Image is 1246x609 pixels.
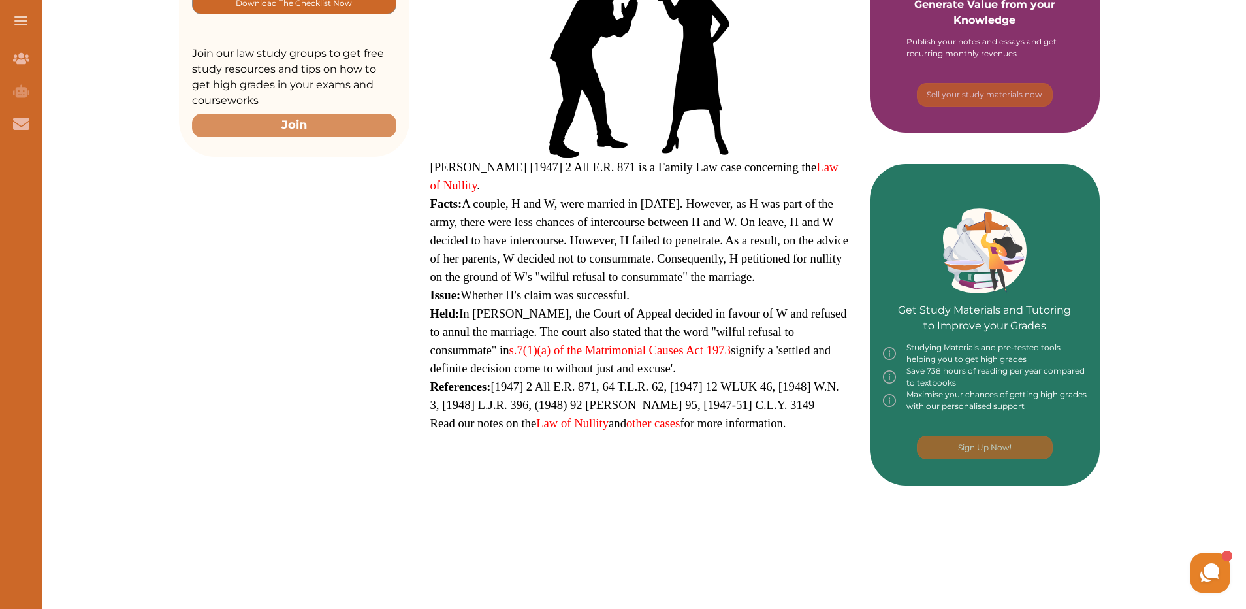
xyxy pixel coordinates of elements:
iframe: Reviews Badge Ribbon Widget [886,538,1134,568]
p: Sell your study materials now [927,89,1042,101]
span: Read our notes on the and for more information. [430,416,786,430]
span: Whether H's claim was successful. [430,288,630,302]
div: Studying Materials and pre-tested tools helping you to get high grades [883,342,1087,365]
span: A couple, H and W, were married in [DATE]. However, as H was part of the army, there were less ch... [430,197,849,284]
span: [1947] 2 All E.R. 871, 64 T.L.R. 62, [1947] 12 WLUK 46, [1948] W.N. 3, [1948] L.J.R. 396, (1948) ... [430,380,839,412]
strong: Facts: [430,197,462,210]
a: other cases [626,416,680,430]
strong: References: [430,380,491,393]
img: info-img [883,389,896,412]
button: [object Object] [917,83,1053,107]
p: Get Study Materials and Tutoring to Improve your Grades [898,266,1071,334]
strong: Held: [430,306,460,320]
strong: Issue: [430,288,461,302]
div: Maximise your chances of getting high grades with our personalised support [883,389,1087,412]
img: info-img [883,342,896,365]
img: info-img [883,365,896,389]
div: Publish your notes and essays and get recurring monthly revenues [906,36,1063,59]
button: Join [192,114,396,137]
p: Join our law study groups to get free study resources and tips on how to get high grades in your ... [192,46,396,108]
iframe: HelpCrunch [933,550,1233,596]
a: s.7(1)(a) of the Matrimonial Causes Act 1973 [509,343,731,357]
a: Law of Nullity [536,416,609,430]
p: Sign Up Now! [958,442,1012,453]
span: In [PERSON_NAME], the Court of Appeal decided in favour of W and refused to annul the marriage. T... [430,306,847,375]
button: [object Object] [917,436,1053,459]
img: Green card image [943,208,1027,293]
div: Save 738 hours of reading per year compared to textbooks [883,365,1087,389]
span: [PERSON_NAME] [1947] 2 All E.R. 871 is a Family Law case concerning the . [430,160,839,192]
